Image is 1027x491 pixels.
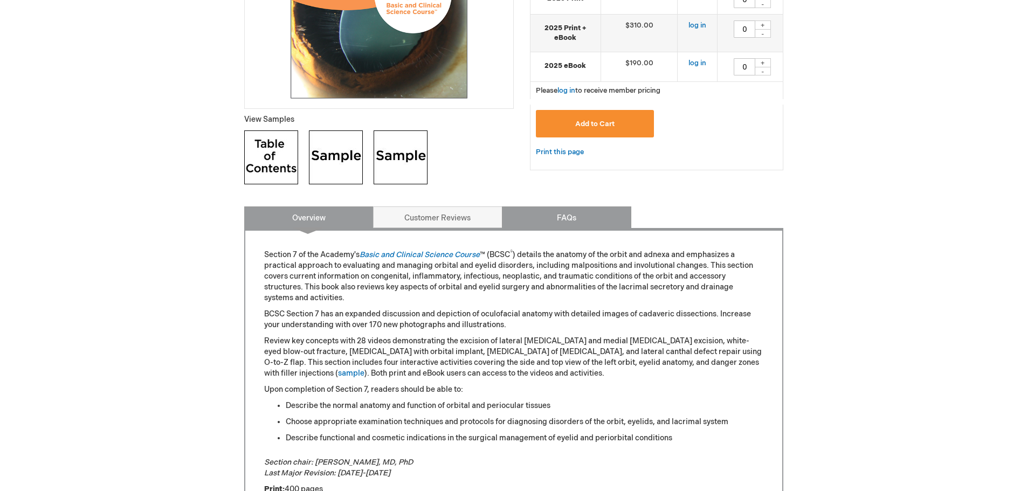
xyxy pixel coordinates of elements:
[575,120,615,128] span: Add to Cart
[286,400,763,411] li: Describe the normal anatomy and function of orbital and periocular tissues
[264,309,763,330] p: BCSC Section 7 has an expanded discussion and depiction of oculofacial anatomy with detailed imag...
[286,417,763,427] li: Choose appropriate examination techniques and protocols for diagnosing disorders of the orbit, ey...
[264,336,763,379] p: Review key concepts with 28 videos demonstrating the excision of lateral [MEDICAL_DATA] and media...
[755,67,771,75] div: -
[536,146,584,159] a: Print this page
[601,14,678,52] td: $310.00
[755,29,771,38] div: -
[264,250,763,303] p: Section 7 of the Academy's ™ (BCSC ) details the anatomy of the orbit and adnexa and emphasizes a...
[338,369,364,378] a: sample
[734,58,755,75] input: Qty
[360,250,480,259] a: Basic and Clinical Science Course
[536,86,660,95] span: Please to receive member pricing
[244,114,514,125] p: View Samples
[557,86,575,95] a: log in
[286,433,763,444] li: Describe functional and cosmetic indications in the surgical management of eyelid and periorbital...
[264,458,413,478] em: Section chair: [PERSON_NAME], MD, PhD Last Major Revision: [DATE]-[DATE]
[601,52,678,81] td: $190.00
[755,20,771,30] div: +
[688,59,706,67] a: log in
[688,21,706,30] a: log in
[510,250,513,256] sup: ®
[374,130,428,184] img: Click to view
[536,23,595,43] strong: 2025 Print + eBook
[373,206,502,228] a: Customer Reviews
[309,130,363,184] img: Click to view
[244,206,374,228] a: Overview
[536,61,595,71] strong: 2025 eBook
[244,130,298,184] img: Click to view
[734,20,755,38] input: Qty
[502,206,631,228] a: FAQs
[536,110,654,137] button: Add to Cart
[264,384,763,395] p: Upon completion of Section 7, readers should be able to:
[755,58,771,67] div: +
